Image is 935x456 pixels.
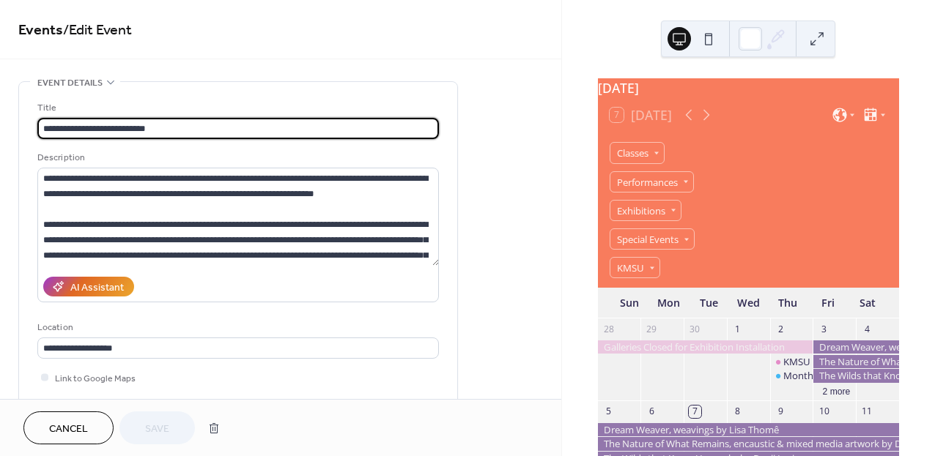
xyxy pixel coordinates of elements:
[732,323,744,335] div: 1
[49,422,88,437] span: Cancel
[70,280,124,296] div: AI Assistant
[783,369,895,382] div: Monthly Fiber Arts Group
[63,16,132,45] span: / Edit Event
[598,423,899,436] div: Dream Weaver, weavings by Lisa Thomê
[813,340,899,354] div: Dream Weaver, weavings by Lisa Thomê
[646,323,658,335] div: 29
[689,288,728,318] div: Tue
[770,369,813,382] div: Monthly Fiber Arts Group
[689,405,701,418] div: 7
[813,369,899,382] div: The Wilds that Know Us, works by Benji Inniger
[37,320,436,335] div: Location
[818,323,830,335] div: 3
[55,371,136,386] span: Link to Google Maps
[689,323,701,335] div: 30
[598,78,899,97] div: [DATE]
[23,411,114,444] button: Cancel
[602,323,615,335] div: 28
[808,288,848,318] div: Fri
[646,405,658,418] div: 6
[43,277,134,296] button: AI Assistant
[610,288,649,318] div: Sun
[817,384,857,397] button: 2 more
[602,405,615,418] div: 5
[37,75,103,91] span: Event details
[770,355,813,368] div: KMSU Radio: The Exhibitionists
[861,405,873,418] div: 11
[728,288,768,318] div: Wed
[813,355,899,368] div: The Nature of What Remains, encaustic & mixed media artwork by Deb Whiteoak Groebner
[37,150,436,165] div: Description
[783,355,919,368] div: KMSU Radio: The Exhibitionists
[768,288,807,318] div: Thu
[598,340,813,354] div: Galleries Closed for Exhibition Installation
[598,437,899,450] div: The Nature of What Remains, encaustic & mixed media artwork by Deb Whiteoak Groebner
[649,288,689,318] div: Mon
[848,288,887,318] div: Sat
[861,323,873,335] div: 4
[775,323,787,335] div: 2
[775,405,787,418] div: 9
[18,16,63,45] a: Events
[818,405,830,418] div: 10
[37,100,436,116] div: Title
[732,405,744,418] div: 8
